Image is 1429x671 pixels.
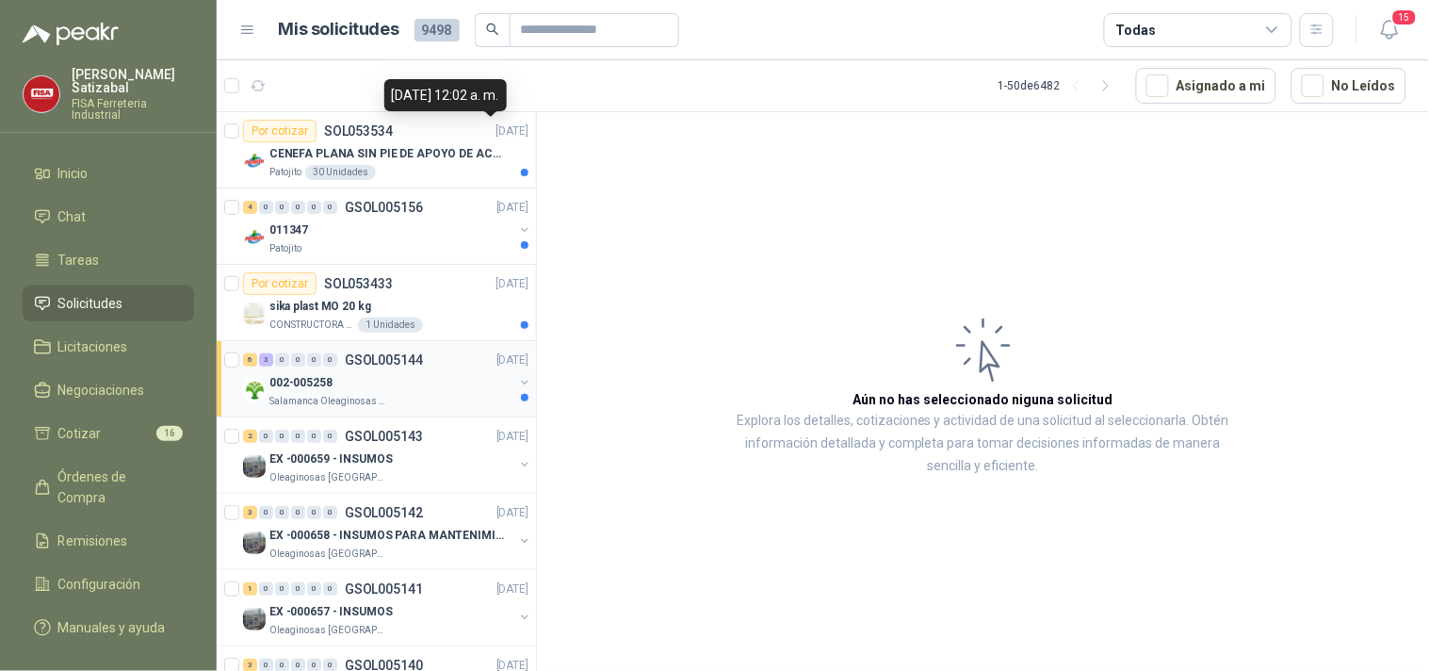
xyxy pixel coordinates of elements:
a: Tareas [23,242,194,278]
a: Inicio [23,155,194,191]
p: EX -000657 - INSUMOS [269,603,393,621]
a: Chat [23,199,194,235]
div: 0 [307,506,321,519]
img: Company Logo [243,150,266,172]
img: Logo peakr [23,23,119,45]
div: 0 [275,201,289,214]
a: 6 3 0 0 0 0 GSOL005144[DATE] Company Logo002-005258Salamanca Oleaginosas SAS [243,349,532,409]
button: 15 [1372,13,1406,47]
button: No Leídos [1291,68,1406,104]
div: 0 [259,430,273,443]
span: 16 [156,426,183,441]
p: Explora los detalles, cotizaciones y actividad de una solicitud al seleccionarla. Obtén informaci... [725,410,1241,478]
img: Company Logo [243,379,266,401]
div: 4 [243,201,257,214]
span: Órdenes de Compra [58,466,176,508]
div: 2 [243,430,257,443]
span: Licitaciones [58,336,128,357]
p: GSOL005143 [345,430,423,443]
span: search [486,23,499,36]
div: 0 [307,582,321,596]
a: Por cotizarSOL053534[DATE] Company LogoCENEFA PLANA SIN PIE DE APOYO DE ACUERDO A LA IMAGEN ADJUN... [217,112,536,188]
span: Configuración [58,574,141,595]
span: Remisiones [58,531,128,551]
div: 1 - 50 de 6482 [999,71,1121,101]
div: 0 [275,430,289,443]
p: Patojito [269,241,301,256]
a: Configuración [23,566,194,602]
p: [PERSON_NAME] Satizabal [72,68,194,94]
p: EX -000658 - INSUMOS PARA MANTENIMIENTO MECANICO [269,527,504,545]
div: 0 [275,506,289,519]
p: Oleaginosas [GEOGRAPHIC_DATA] [269,623,388,638]
a: Manuales y ayuda [23,610,194,646]
p: [DATE] [496,123,528,140]
a: Remisiones [23,523,194,559]
div: 0 [275,353,289,367]
div: 6 [243,353,257,367]
a: Por cotizarSOL053433[DATE] Company Logosika plast MO 20 kgCONSTRUCTORA GRUPO FIP1 Unidades [217,265,536,341]
h3: Aún no has seleccionado niguna solicitud [853,389,1113,410]
a: 3 0 0 0 0 0 GSOL005142[DATE] Company LogoEX -000658 - INSUMOS PARA MANTENIMIENTO MECANICOOleagino... [243,501,532,562]
h1: Mis solicitudes [279,16,399,43]
p: GSOL005142 [345,506,423,519]
img: Company Logo [243,303,266,325]
img: Company Logo [243,455,266,478]
a: Negociaciones [23,372,194,408]
div: 3 [259,353,273,367]
div: 0 [259,506,273,519]
div: 0 [323,430,337,443]
p: [DATE] [496,352,528,369]
span: Manuales y ayuda [58,617,166,638]
button: Asignado a mi [1136,68,1276,104]
a: 2 0 0 0 0 0 GSOL005143[DATE] Company LogoEX -000659 - INSUMOSOleaginosas [GEOGRAPHIC_DATA] [243,425,532,485]
span: Chat [58,206,87,227]
p: CENEFA PLANA SIN PIE DE APOYO DE ACUERDO A LA IMAGEN ADJUNTA [269,145,504,163]
p: Oleaginosas [GEOGRAPHIC_DATA] [269,547,388,562]
img: Company Logo [243,532,266,554]
span: Cotizar [58,423,102,444]
p: Oleaginosas [GEOGRAPHIC_DATA] [269,470,388,485]
p: [DATE] [496,199,528,217]
div: Por cotizar [243,120,317,142]
img: Company Logo [243,226,266,249]
img: Company Logo [24,76,59,112]
p: Patojito [269,165,301,180]
p: [DATE] [496,275,528,293]
div: 0 [323,353,337,367]
div: 0 [307,201,321,214]
div: 0 [275,582,289,596]
div: 3 [243,506,257,519]
div: 0 [291,201,305,214]
div: 0 [307,430,321,443]
p: SOL053433 [324,277,393,290]
div: 0 [259,201,273,214]
p: SOL053534 [324,124,393,138]
p: FISA Ferreteria Industrial [72,98,194,121]
span: Negociaciones [58,380,145,401]
p: Salamanca Oleaginosas SAS [269,394,388,409]
a: Cotizar16 [23,416,194,451]
div: Por cotizar [243,272,317,295]
p: CONSTRUCTORA GRUPO FIP [269,318,354,333]
p: [DATE] [496,428,528,446]
div: 1 [243,582,257,596]
a: Solicitudes [23,286,194,321]
div: 0 [323,201,337,214]
div: 0 [291,582,305,596]
p: GSOL005144 [345,353,423,367]
span: Tareas [58,250,100,270]
div: 0 [323,506,337,519]
img: Company Logo [243,608,266,630]
p: 011347 [269,221,308,239]
a: 1 0 0 0 0 0 GSOL005141[DATE] Company LogoEX -000657 - INSUMOSOleaginosas [GEOGRAPHIC_DATA] [243,578,532,638]
p: EX -000659 - INSUMOS [269,450,393,468]
p: [DATE] [496,504,528,522]
div: 0 [291,506,305,519]
p: GSOL005156 [345,201,423,214]
p: sika plast MO 20 kg [269,298,371,316]
a: Órdenes de Compra [23,459,194,516]
a: Licitaciones [23,329,194,365]
a: 4 0 0 0 0 0 GSOL005156[DATE] Company Logo011347Patojito [243,196,532,256]
div: 0 [259,582,273,596]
